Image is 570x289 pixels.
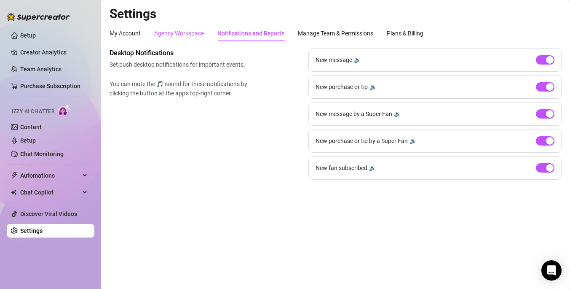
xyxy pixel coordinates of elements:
span: Set push desktop notifications for important events. [110,60,251,69]
span: New fan subscribed [316,163,367,173]
div: 🔉 [394,109,401,119]
span: New purchase or tip by a Super Fan [316,136,408,146]
a: Discover Viral Videos [20,211,77,217]
span: Automations [20,169,80,182]
span: Chat Copilot [20,186,80,199]
a: Purchase Subscription [20,83,80,89]
img: Chat Copilot [11,189,16,195]
div: Open Intercom Messenger [541,260,562,281]
a: Content [20,124,42,130]
a: Team Analytics [20,66,62,73]
span: New message [316,55,352,65]
div: My Account [110,29,141,38]
span: You can mute the 🎵 sound for these notifications by clicking the button at the app's top-right co... [110,79,251,98]
a: Setup [20,137,36,144]
a: Chat Monitoring [20,151,64,157]
div: 🔉 [409,136,417,146]
div: Manage Team & Permissions [298,29,373,38]
div: Plans & Billing [387,29,423,38]
div: Agency Workspace [154,29,204,38]
div: Notifications and Reports [217,29,284,38]
span: Izzy AI Chatter [12,108,54,116]
h2: Settings [110,6,562,22]
a: Setup [20,32,36,39]
div: 🔉 [369,82,377,92]
a: Creator Analytics [20,46,88,59]
a: Settings [20,227,43,234]
span: thunderbolt [11,172,18,179]
span: Desktop Notifications [110,48,251,58]
img: logo-BBDzfeDw.svg [7,13,70,21]
div: 🔉 [354,55,361,65]
img: AI Chatter [58,104,71,116]
span: New purchase or tip [316,82,368,92]
span: New message by a Super Fan [316,109,392,119]
div: 🔉 [369,163,376,173]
